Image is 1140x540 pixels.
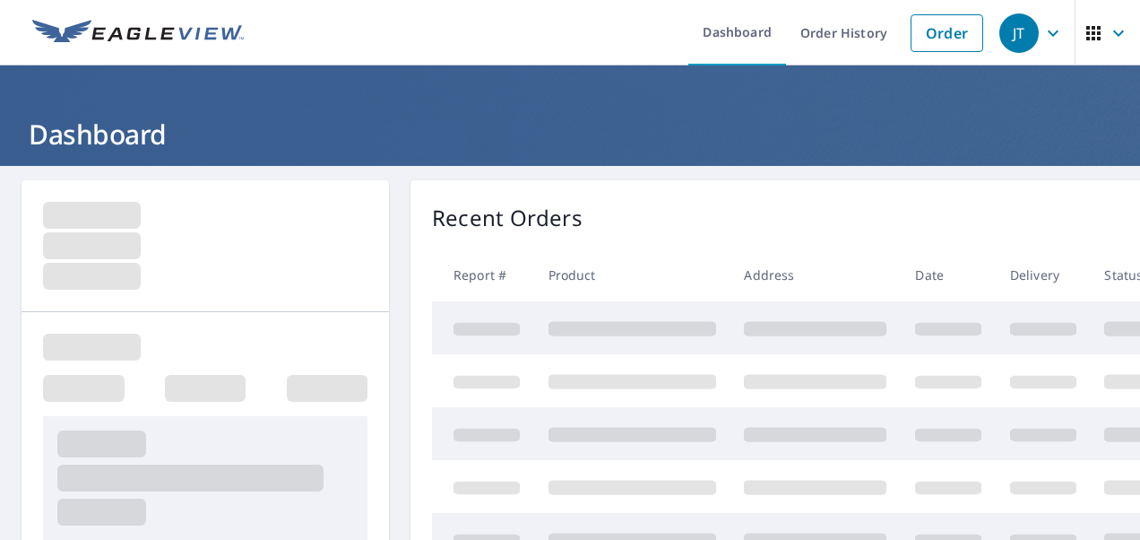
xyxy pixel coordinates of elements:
p: Recent Orders [432,202,583,234]
th: Delivery [996,248,1091,301]
a: Order [911,14,983,52]
th: Address [730,248,901,301]
div: JT [999,13,1039,53]
th: Date [901,248,996,301]
h1: Dashboard [22,116,1118,152]
th: Product [534,248,730,301]
th: Report # [432,248,534,301]
img: EV Logo [32,20,244,47]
